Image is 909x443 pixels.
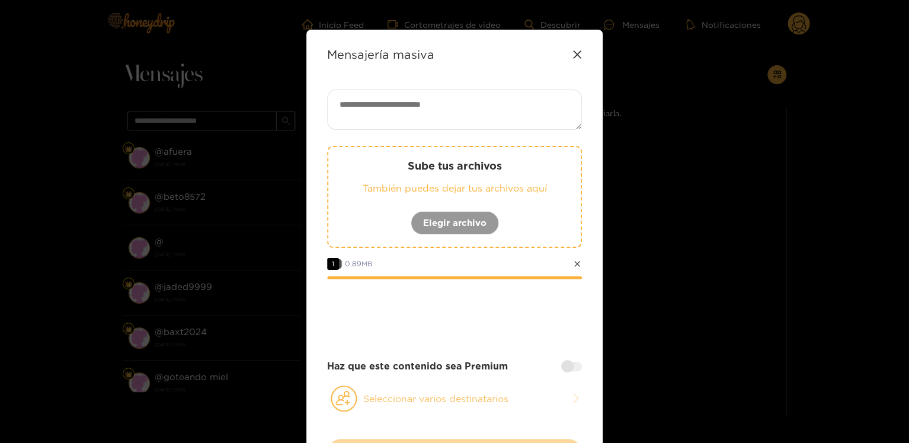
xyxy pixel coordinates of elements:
font: Mensajería masiva [327,47,434,60]
button: Seleccionar varios destinatarios [327,385,582,412]
font: 1 [332,260,334,267]
button: Elegir archivo [411,211,499,235]
font: MB [361,260,373,267]
font: 0,89 [345,260,361,267]
font: Haz que este contenido sea Premium [327,361,508,371]
font: Seleccionar varios destinatarios [363,393,508,404]
font: También puedes dejar tus archivos aquí [363,183,547,193]
font: Sube tus archivos [408,160,502,171]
